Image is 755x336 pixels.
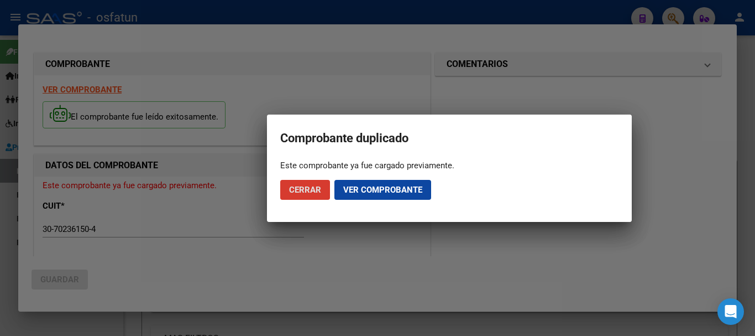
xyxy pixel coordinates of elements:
[334,180,431,200] button: Ver comprobante
[280,180,330,200] button: Cerrar
[289,185,321,195] span: Cerrar
[280,160,618,171] div: Este comprobante ya fue cargado previamente.
[280,128,618,149] h2: Comprobante duplicado
[717,298,744,325] div: Open Intercom Messenger
[343,185,422,195] span: Ver comprobante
